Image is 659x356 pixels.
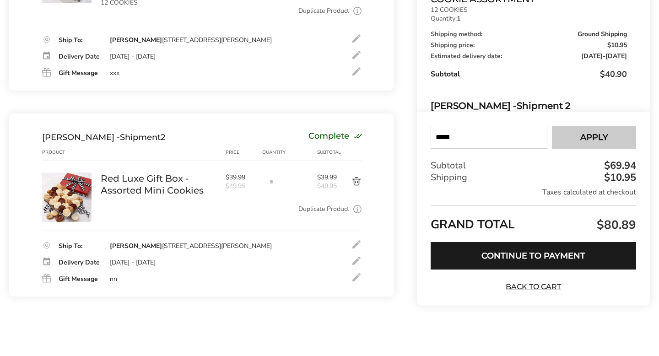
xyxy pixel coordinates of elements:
a: Red Luxe Gift Box - Assorted Mini Cookies [42,172,92,181]
div: [STREET_ADDRESS][PERSON_NAME] [110,36,272,44]
div: Ship To: [59,37,101,43]
span: $39.99 [317,173,338,182]
span: $49.95 [317,182,338,190]
button: Delete product [337,176,362,187]
div: Taxes calculated at checkout [431,188,636,198]
strong: [PERSON_NAME] [110,242,162,250]
span: $10.95 [607,42,627,49]
span: [DATE] [605,52,627,60]
a: Duplicate Product [298,204,349,214]
div: GRAND TOTAL [431,206,636,236]
button: Apply [552,126,636,149]
a: Back to Cart [502,282,566,292]
input: Quantity input [262,173,281,191]
a: Duplicate Product [298,6,349,16]
div: [DATE] - [DATE] [110,259,156,267]
div: [STREET_ADDRESS][PERSON_NAME] [110,242,272,250]
div: Shipping price: [431,42,627,49]
div: Subtotal [431,160,636,172]
span: [DATE] [581,52,603,60]
div: Subtotal [317,149,338,156]
button: Continue to Payment [431,242,636,270]
a: Red Luxe Gift Box - Assorted Mini Cookies [101,173,216,196]
div: Shipment 2 [431,98,627,113]
div: Shipping [431,172,636,184]
span: [PERSON_NAME] - [42,132,120,142]
span: [PERSON_NAME] - [431,100,517,111]
span: 2 [161,132,165,142]
span: $49.95 [226,182,258,190]
div: Gift Message [59,70,101,76]
div: Delivery Date [59,259,101,266]
div: [DATE] - [DATE] [110,53,156,61]
strong: 1 [457,14,460,23]
div: $10.95 [602,173,636,183]
div: Ship To: [59,243,101,249]
span: $39.99 [226,173,258,182]
span: - [581,53,627,59]
div: Price [226,149,262,156]
div: $69.94 [602,161,636,171]
div: Quantity [262,149,317,156]
strong: [PERSON_NAME] [110,36,162,44]
div: Product [42,149,101,156]
span: Apply [580,134,608,142]
span: $80.89 [594,217,636,233]
div: xxx [110,69,119,77]
div: Gift Message [59,276,101,282]
div: nn [110,275,117,283]
div: Delivery Date [59,54,101,60]
p: Quantity: [431,16,627,22]
div: Shipment [42,132,165,142]
p: 12 COOKIES [431,7,627,13]
span: Ground Shipping [578,31,627,38]
div: Complete [308,132,362,142]
div: Shipping method: [431,31,627,38]
div: Subtotal [431,69,627,80]
span: $40.90 [600,69,627,80]
div: Estimated delivery date: [431,53,627,59]
img: Red Luxe Gift Box - Assorted Mini Cookies [42,173,92,222]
